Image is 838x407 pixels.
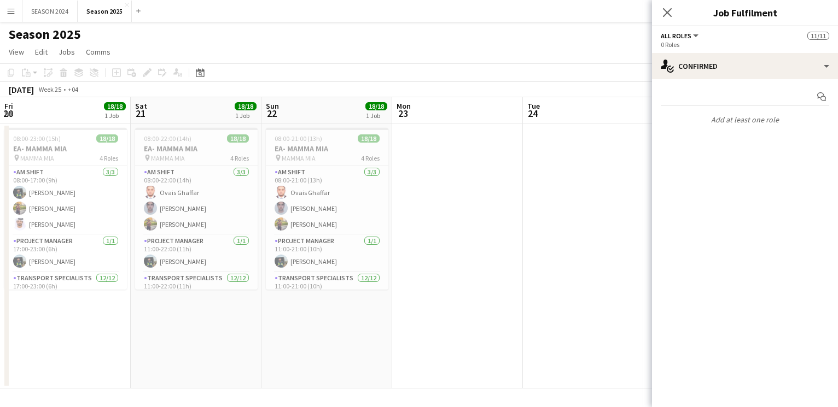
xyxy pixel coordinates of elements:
[361,154,380,162] span: 4 Roles
[266,144,388,154] h3: EA- MAMMA MIA
[807,32,829,40] span: 11/11
[151,154,185,162] span: MAMMA MIA
[68,85,78,93] div: +04
[22,1,78,22] button: SEASON 2024
[4,235,127,272] app-card-role: Project Manager1/117:00-23:00 (6h)[PERSON_NAME]
[235,102,257,110] span: 18/18
[266,128,388,290] app-job-card: 08:00-21:00 (13h)18/18EA- MAMMA MIA MAMMA MIA4 RolesAM SHIFT3/308:00-21:00 (13h)Ovais Ghaffar[PER...
[365,102,387,110] span: 18/18
[96,134,118,143] span: 18/18
[366,111,387,120] div: 1 Job
[135,144,258,154] h3: EA- MAMMA MIA
[4,128,127,290] app-job-card: 08:00-23:00 (15h)18/18EA- MAMMA MIA MAMMA MIA4 RolesAM SHIFT3/308:00-17:00 (9h)[PERSON_NAME][PERS...
[227,134,249,143] span: 18/18
[20,154,54,162] span: MAMMA MIA
[652,110,838,129] p: Add at least one role
[4,101,13,111] span: Fri
[4,166,127,235] app-card-role: AM SHIFT3/308:00-17:00 (9h)[PERSON_NAME][PERSON_NAME][PERSON_NAME]
[264,107,279,120] span: 22
[275,134,322,143] span: 08:00-21:00 (13h)
[100,154,118,162] span: 4 Roles
[395,107,411,120] span: 23
[3,107,13,120] span: 20
[266,101,279,111] span: Sun
[661,32,691,40] span: All roles
[59,47,75,57] span: Jobs
[86,47,110,57] span: Comms
[358,134,380,143] span: 18/18
[266,166,388,235] app-card-role: AM SHIFT3/308:00-21:00 (13h)Ovais Ghaffar[PERSON_NAME][PERSON_NAME]
[526,107,540,120] span: 24
[13,134,61,143] span: 08:00-23:00 (15h)
[135,166,258,235] app-card-role: AM SHIFT3/308:00-22:00 (14h)Ovais Ghaffar[PERSON_NAME][PERSON_NAME]
[230,154,249,162] span: 4 Roles
[36,85,63,93] span: Week 25
[9,26,81,43] h1: Season 2025
[9,84,34,95] div: [DATE]
[661,32,700,40] button: All roles
[54,45,79,59] a: Jobs
[144,134,191,143] span: 08:00-22:00 (14h)
[135,101,147,111] span: Sat
[31,45,52,59] a: Edit
[235,111,256,120] div: 1 Job
[135,128,258,290] app-job-card: 08:00-22:00 (14h)18/18EA- MAMMA MIA MAMMA MIA4 RolesAM SHIFT3/308:00-22:00 (14h)Ovais Ghaffar[PER...
[266,235,388,272] app-card-role: Project Manager1/111:00-21:00 (10h)[PERSON_NAME]
[78,1,132,22] button: Season 2025
[135,235,258,272] app-card-role: Project Manager1/111:00-22:00 (11h)[PERSON_NAME]
[133,107,147,120] span: 21
[397,101,411,111] span: Mon
[104,102,126,110] span: 18/18
[9,47,24,57] span: View
[35,47,48,57] span: Edit
[661,40,829,49] div: 0 Roles
[4,144,127,154] h3: EA- MAMMA MIA
[652,53,838,79] div: Confirmed
[527,101,540,111] span: Tue
[652,5,838,20] h3: Job Fulfilment
[282,154,316,162] span: MAMMA MIA
[4,45,28,59] a: View
[82,45,115,59] a: Comms
[104,111,125,120] div: 1 Job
